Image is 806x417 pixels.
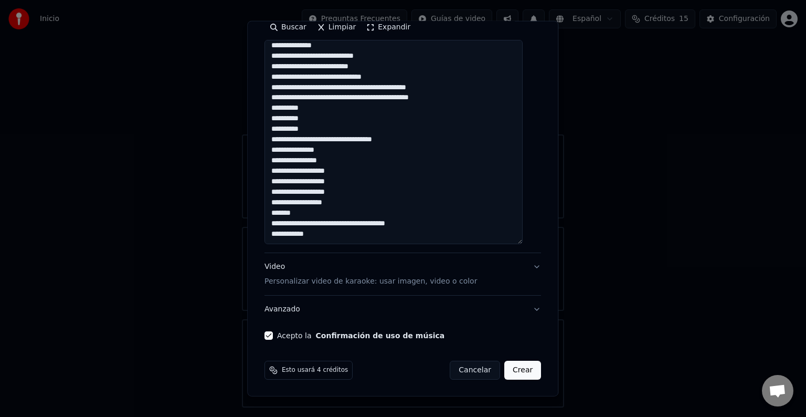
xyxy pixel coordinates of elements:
button: Limpiar [312,19,361,36]
button: VideoPersonalizar video de karaoke: usar imagen, video o color [264,253,541,295]
button: Avanzado [264,296,541,323]
label: Acepto la [277,332,444,339]
button: Buscar [264,19,312,36]
p: Personalizar video de karaoke: usar imagen, video o color [264,276,477,287]
div: Video [264,262,477,287]
button: Acepto la [316,332,445,339]
button: Crear [504,361,541,380]
span: Esto usará 4 créditos [282,366,348,374]
button: Expandir [362,19,416,36]
button: Cancelar [450,361,501,380]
